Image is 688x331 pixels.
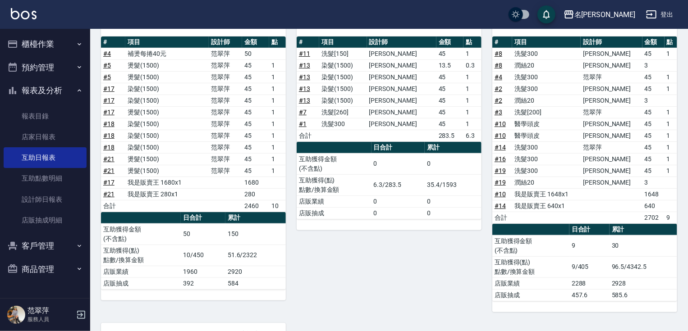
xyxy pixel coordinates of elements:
td: 9 [569,235,610,256]
td: 互助獲得金額 (不含點) [297,153,372,174]
td: [PERSON_NAME] [581,165,642,177]
td: 1 [463,71,482,83]
td: 范翠萍 [209,141,242,153]
a: #3 [495,109,502,116]
a: #18 [103,144,115,151]
td: 1960 [181,266,225,277]
a: #2 [495,97,502,104]
th: 點 [269,36,286,48]
td: [PERSON_NAME] [581,130,642,141]
td: 范翠萍 [209,106,242,118]
td: 96.5/4342.5 [610,256,677,277]
a: #19 [495,179,506,186]
a: #14 [495,202,506,209]
th: 金額 [242,36,269,48]
td: 1 [269,130,286,141]
table: a dense table [101,212,286,290]
td: 1 [665,130,677,141]
a: #5 [103,62,111,69]
td: 1 [463,106,482,118]
td: 染髮(1500) [125,118,209,130]
td: 51.6/2322 [225,245,286,266]
th: 設計師 [581,36,642,48]
td: 1648 [642,188,665,200]
a: #13 [299,85,310,92]
td: 1 [665,48,677,59]
td: 1 [665,106,677,118]
a: #8 [495,62,502,69]
td: 35.4/1593 [425,174,482,195]
td: 0 [425,195,482,207]
a: #2 [495,85,502,92]
td: 染髮(1500) [319,59,367,71]
a: #17 [103,85,115,92]
td: 45 [436,71,464,83]
td: 9 [665,212,677,223]
td: 1680 [242,177,269,188]
td: 30 [610,235,677,256]
td: 6.3 [463,130,482,141]
td: 1 [665,83,677,95]
td: 洗髮[200] [512,106,581,118]
td: 范翠萍 [209,83,242,95]
td: 互助獲得(點) 點數/換算金額 [492,256,569,277]
a: 店販抽成明細 [4,210,87,231]
a: #17 [103,109,115,116]
th: # [297,36,319,48]
th: 項目 [319,36,367,48]
td: 45 [242,130,269,141]
td: 10 [269,200,286,212]
td: 640 [642,200,665,212]
td: 互助獲得金額 (不含點) [492,235,569,256]
th: 金額 [642,36,665,48]
td: 范翠萍 [209,95,242,106]
th: 累計 [425,142,482,154]
th: 點 [463,36,482,48]
a: #18 [103,120,115,127]
a: #7 [299,109,307,116]
td: 染髮(1500) [125,141,209,153]
td: 范翠萍 [209,118,242,130]
a: #13 [299,73,310,81]
td: [PERSON_NAME] [581,177,642,188]
td: 合計 [297,130,319,141]
td: 店販業績 [297,195,372,207]
td: 洗髮300 [319,118,367,130]
td: 45 [242,83,269,95]
td: 45 [642,48,665,59]
td: 45 [642,165,665,177]
td: 范翠萍 [209,153,242,165]
a: 互助點數明細 [4,168,87,189]
button: 客戶管理 [4,234,87,258]
td: 50 [181,223,225,245]
td: 45 [642,71,665,83]
a: #4 [495,73,502,81]
img: Logo [11,8,37,19]
td: 染髮(1500) [125,130,209,141]
a: 店家日報表 [4,127,87,147]
td: 潤絲20 [512,95,581,106]
a: #10 [495,132,506,139]
td: 45 [642,118,665,130]
td: 50 [242,48,269,59]
td: 2288 [569,277,610,289]
th: 項目 [512,36,581,48]
a: #5 [103,73,111,81]
h5: 范翠萍 [28,306,73,315]
td: 醫學頭皮 [512,118,581,130]
td: 補燙每捲40元 [125,48,209,59]
td: [PERSON_NAME] [581,153,642,165]
th: 日合計 [372,142,425,154]
td: 染髮(1500) [319,95,367,106]
th: # [101,36,125,48]
td: 2920 [225,266,286,277]
a: #21 [103,167,115,174]
td: 0 [372,207,425,219]
a: 報表目錄 [4,106,87,127]
td: 0 [425,153,482,174]
td: 范翠萍 [209,71,242,83]
td: 1 [463,95,482,106]
td: 店販抽成 [297,207,372,219]
td: 1 [463,48,482,59]
td: 我是販賣王 1680x1 [125,177,209,188]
